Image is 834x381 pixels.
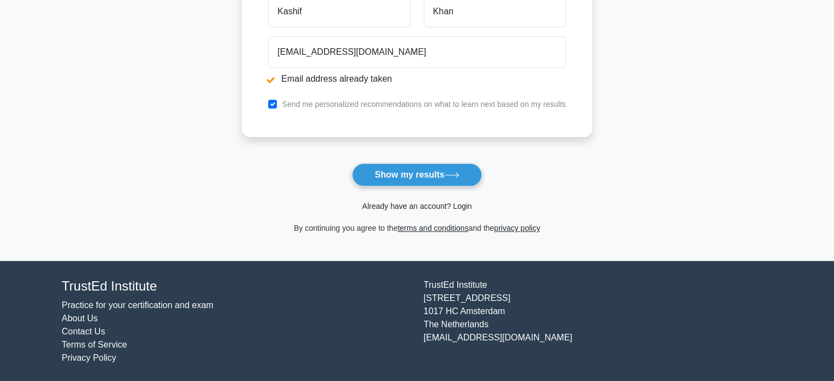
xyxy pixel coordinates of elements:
div: TrustEd Institute [STREET_ADDRESS] 1017 HC Amsterdam The Netherlands [EMAIL_ADDRESS][DOMAIN_NAME] [417,278,779,365]
li: Email address already taken [268,72,566,86]
a: Already have an account? Login [362,202,472,211]
label: Send me personalized recommendations on what to learn next based on my results [282,100,566,109]
a: Contact Us [62,327,105,336]
a: Terms of Service [62,340,127,349]
a: privacy policy [494,224,540,232]
button: Show my results [352,163,481,186]
a: terms and conditions [398,224,468,232]
a: Practice for your certification and exam [62,300,214,310]
h4: TrustEd Institute [62,278,411,294]
div: By continuing you agree to the and the [235,221,599,235]
a: Privacy Policy [62,353,117,362]
a: About Us [62,314,98,323]
input: Email [268,36,566,68]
